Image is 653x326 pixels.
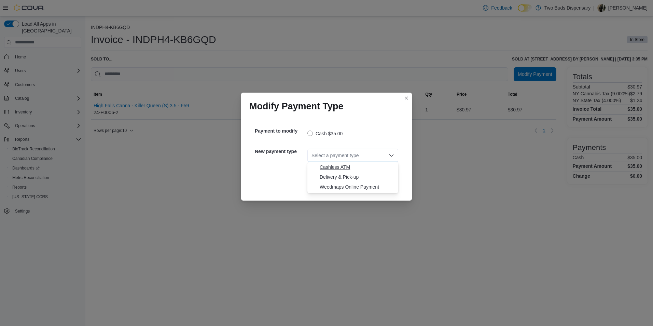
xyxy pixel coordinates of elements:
[255,124,306,138] h5: Payment to modify
[320,174,394,180] span: Delivery & Pick-up
[249,101,344,112] h1: Modify Payment Type
[320,184,394,190] span: Weedmaps Online Payment
[389,153,394,158] button: Close list of options
[307,182,398,192] button: Weedmaps Online Payment
[307,130,343,138] label: Cash $35.00
[307,162,398,192] div: Choose from the following options
[307,162,398,172] button: Cashless ATM
[320,164,394,171] span: Cashless ATM
[255,145,306,158] h5: New payment type
[402,94,411,102] button: Closes this modal window
[307,172,398,182] button: Delivery & Pick-up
